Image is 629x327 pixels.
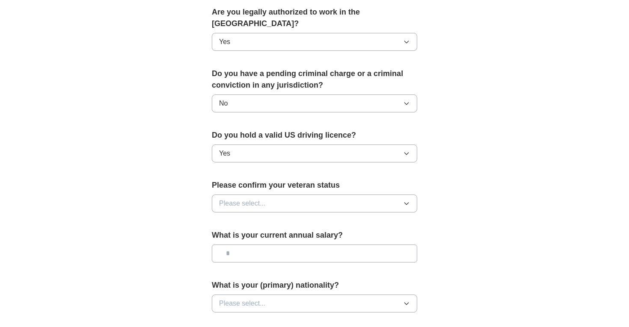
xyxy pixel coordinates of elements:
[212,94,417,112] button: No
[219,98,228,109] span: No
[219,148,230,159] span: Yes
[212,144,417,162] button: Yes
[212,230,417,241] label: What is your current annual salary?
[212,180,417,191] label: Please confirm your veteran status
[212,280,417,291] label: What is your (primary) nationality?
[219,298,266,309] span: Please select...
[212,68,417,91] label: Do you have a pending criminal charge or a criminal conviction in any jurisdiction?
[212,130,417,141] label: Do you hold a valid US driving licence?
[212,194,417,212] button: Please select...
[212,33,417,51] button: Yes
[212,295,417,312] button: Please select...
[219,198,266,209] span: Please select...
[212,6,417,29] label: Are you legally authorized to work in the [GEOGRAPHIC_DATA]?
[219,37,230,47] span: Yes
